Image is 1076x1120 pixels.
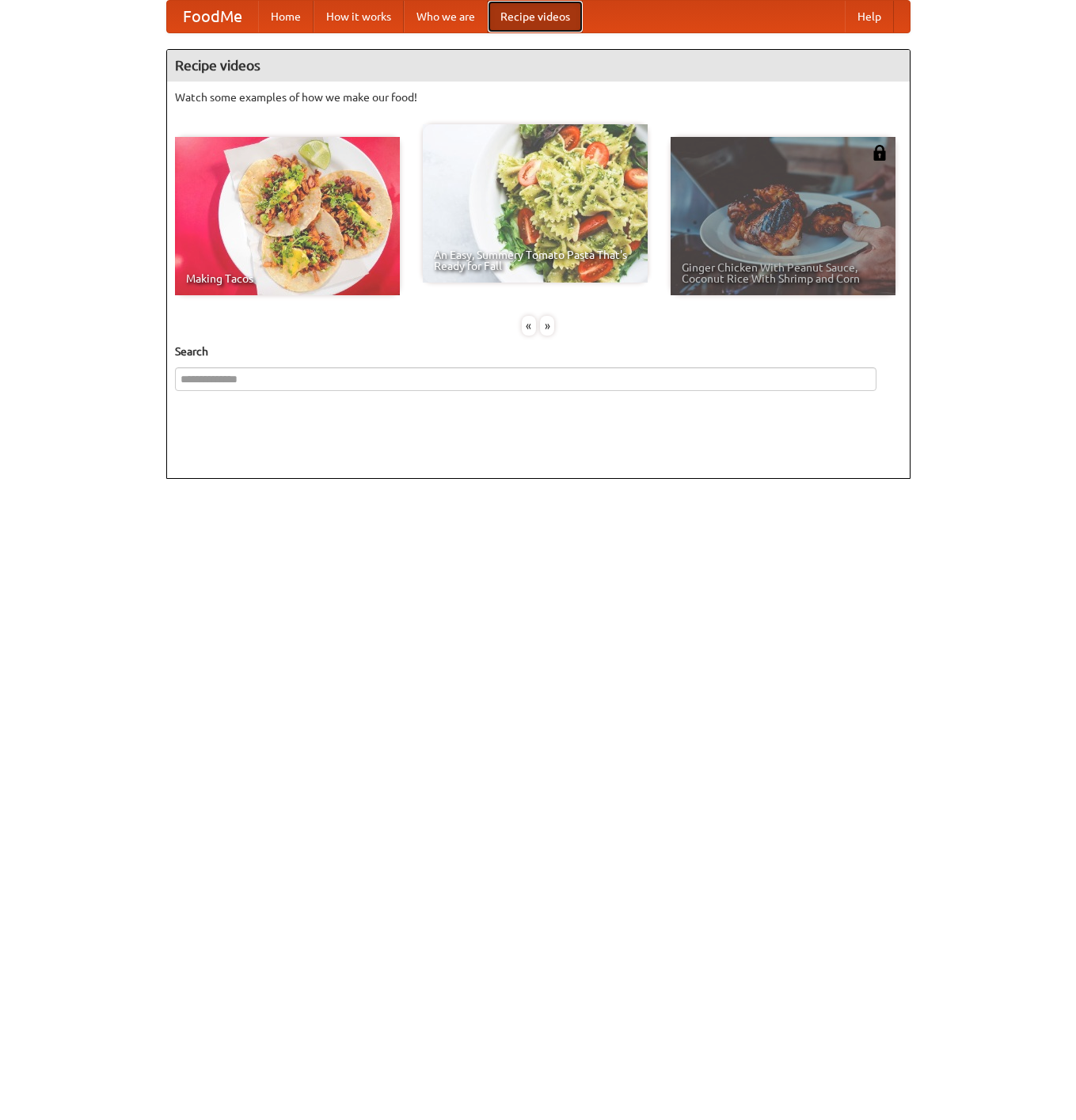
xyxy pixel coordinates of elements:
a: FoodMe [167,1,258,32]
span: An Easy, Summery Tomato Pasta That's Ready for Fall [434,249,637,271]
a: Making Tacos [175,137,400,295]
a: Recipe videos [488,1,583,32]
div: » [540,316,554,336]
div: « [522,316,536,336]
p: Watch some examples of how we make our food! [175,89,902,105]
a: Home [258,1,314,32]
a: Who we are [404,1,488,32]
a: An Easy, Summery Tomato Pasta That's Ready for Fall [423,124,648,283]
h5: Search [175,344,902,359]
h4: Recipe videos [167,50,910,82]
img: 483408.png [872,145,888,161]
span: Making Tacos [186,273,389,284]
a: How it works [314,1,404,32]
a: Help [845,1,894,32]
